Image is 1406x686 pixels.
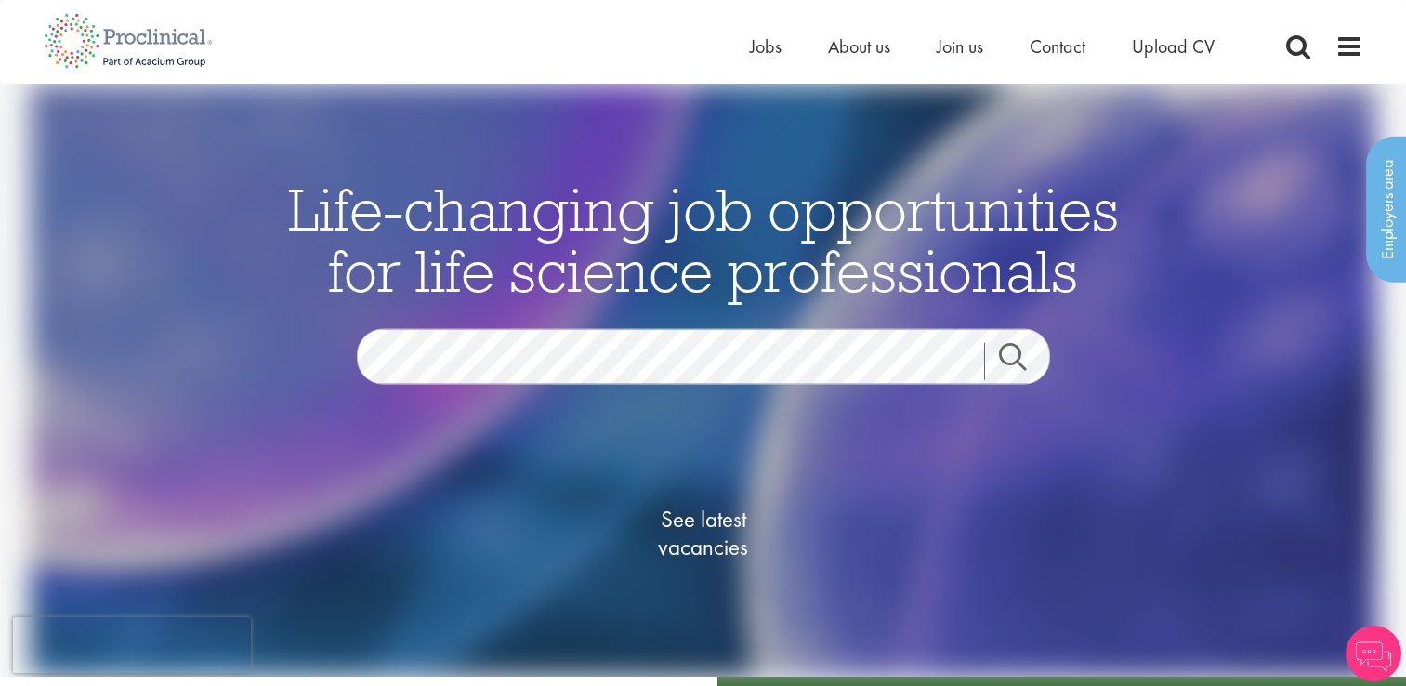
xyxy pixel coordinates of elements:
[1030,34,1085,59] a: Contact
[1132,34,1215,59] a: Upload CV
[611,430,796,635] a: See latestvacancies
[828,34,890,59] a: About us
[611,505,796,561] span: See latest vacancies
[984,342,1064,379] a: Job search submit button
[30,84,1377,677] img: candidate home
[1346,626,1401,681] img: Chatbot
[288,171,1119,307] span: Life-changing job opportunities for life science professionals
[937,34,983,59] a: Join us
[750,34,782,59] a: Jobs
[13,617,251,673] iframe: reCAPTCHA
